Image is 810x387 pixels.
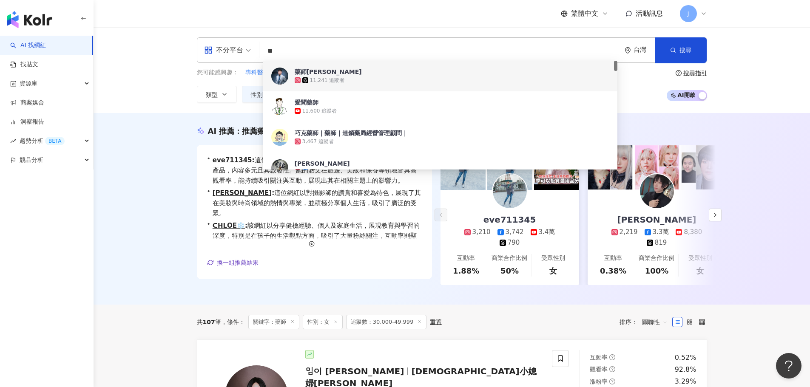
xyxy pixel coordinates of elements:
a: ᑕᕼᒪOE❄️ [213,222,245,229]
span: 該網紅以分享健檢經驗、個人及家庭生活，展現教育與學習的深度，特別是在孩子的生活觀點方面，吸引了大量粉絲關注，互動率則顯示出其內容的吸引力及影響力。 [213,220,422,251]
div: 台灣 [634,46,655,54]
div: 重置 [430,319,442,325]
span: 這位網紅專注於分享日本生活和旅遊經驗，常推薦札幌藥妝產品，內容多元且具啟發性。她的貼文在旅遊、美妝和保養等領域皆具高觀看率，能持續吸引關注與互動，展現出其在相關主題上的影響力。 [213,155,422,186]
span: 追蹤數：30,000-49,999 [346,315,427,329]
span: question-circle [609,366,615,372]
div: • [207,188,422,218]
a: 洞察報告 [10,118,44,126]
div: 3,742 [506,228,524,237]
div: 藥師[PERSON_NAME] [295,68,362,76]
img: KOL Avatar [271,98,288,115]
span: question-circle [676,70,682,76]
span: 類型 [206,91,218,98]
div: 3.3萬 [653,228,669,237]
div: 790 [508,238,520,247]
button: 性別 [242,86,282,103]
div: 0.38% [600,266,626,276]
div: 受眾性別 [688,254,712,263]
img: KOL Avatar [271,159,288,176]
div: 不分平台 [204,43,243,57]
span: 繁體中文 [571,9,598,18]
div: BETA [45,137,65,145]
span: 漲粉率 [590,378,608,385]
span: 競品分析 [20,150,43,169]
span: 임이 [PERSON_NAME] [305,366,404,376]
span: 您可能感興趣： [197,68,239,77]
div: 8,380 [684,228,702,237]
div: 商業合作比例 [639,254,674,263]
img: KOL Avatar [640,174,674,208]
span: J [687,9,689,18]
button: 換一組推薦結果 [207,256,259,269]
button: 類型 [197,86,237,103]
div: 愛聞藥師 [295,98,318,107]
div: 互動率 [457,254,475,263]
span: 專科醫師 [245,68,269,77]
div: 商業合作比例 [492,254,527,263]
span: question-circle [609,379,615,384]
span: 資源庫 [20,74,37,93]
div: 受眾性別 [541,254,565,263]
div: • [207,155,422,186]
div: 互動率 [604,254,622,263]
a: eve711345 [213,156,252,164]
img: KOL Avatar [493,174,527,208]
span: 關聯性 [642,315,668,329]
div: 92.8% [675,365,696,374]
img: logo [7,11,52,28]
div: 巧克藥師｜藥師｜連鎖藥局經營管理顧問｜ [295,129,408,137]
span: 這位網紅以對攝影師的讚賞和喜愛為特色，展現了其在美妝與時尚領域的熱情與專業，並積極分享個人生活，吸引了廣泛的受眾。 [213,188,422,218]
span: 性別 [251,91,263,98]
span: : [245,222,247,229]
div: 女 [549,266,557,276]
div: • [207,220,422,251]
span: appstore [204,46,213,54]
div: [PERSON_NAME] [295,159,350,168]
button: 專科醫師 [245,68,270,77]
span: 推薦藥師健生活的網紅 [242,127,318,136]
div: 819 [655,238,667,247]
a: 商案媒合 [10,99,44,107]
span: 107 [203,319,215,325]
div: 共 筆 [197,319,221,325]
a: searchAI 找網紅 [10,41,46,50]
a: [PERSON_NAME] [213,189,272,197]
img: post-image [681,145,726,190]
div: 50% [500,266,519,276]
div: AI 推薦 ： [208,126,319,136]
span: : [272,189,274,197]
span: 關鍵字：藥師 [248,315,299,329]
div: 3.4萬 [539,228,555,237]
div: 搜尋指引 [683,70,707,76]
span: 換一組推薦結果 [217,259,259,266]
div: 3.29% [675,377,696,386]
div: 100% [645,266,669,276]
div: 2,219 [620,228,638,237]
span: 趨勢分析 [20,131,65,150]
span: 互動率 [590,354,608,361]
span: rise [10,138,16,144]
span: question-circle [609,354,615,360]
span: 搜尋 [679,47,691,54]
div: 排序： [620,315,672,329]
div: 11,600 追蹤者 [302,107,337,115]
div: [PERSON_NAME] [609,214,705,226]
button: 搜尋 [655,37,707,63]
div: 0.52% [675,353,696,362]
a: [PERSON_NAME]2,2193.3萬8,380819互動率0.38%商業合作比例100%受眾性別女 [588,190,726,285]
a: 找貼文 [10,60,38,69]
div: eve711345 [475,214,545,226]
a: eve7113453,2103,7423.4萬790互動率1.88%商業合作比例50%受眾性別女 [441,190,579,285]
div: 1.88% [453,266,479,276]
div: 女 [696,266,704,276]
span: 觀看率 [590,366,608,373]
iframe: Help Scout Beacon - Open [776,353,801,379]
div: 11,241 追蹤者 [310,77,345,84]
span: : [252,156,255,164]
span: 活動訊息 [636,9,663,17]
img: KOL Avatar [271,68,288,85]
span: environment [625,47,631,54]
div: 77,804 追蹤者 [318,169,352,176]
div: 3,467 追蹤者 [302,138,334,145]
span: 性別：女 [303,315,343,329]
